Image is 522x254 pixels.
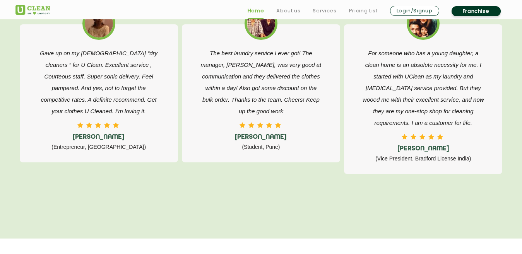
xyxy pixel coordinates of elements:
[37,48,161,117] p: Gave up on my [DEMOGRAPHIC_DATA] “dry cleaners “ for U Clean. Excellent service , Courteous staff...
[409,9,437,38] img: affordable dry cleaning
[349,6,378,15] a: Pricing List
[361,145,485,153] h5: [PERSON_NAME]
[199,141,323,153] p: (Student, Pune)
[361,48,485,129] p: For someone who has a young daughter, a clean home is an absolute necessity for me. I started wit...
[452,6,501,16] a: Franchise
[199,134,323,141] h5: [PERSON_NAME]
[15,5,50,15] img: UClean Laundry and Dry Cleaning
[361,153,485,164] p: (Vice President, Bradford License India)
[247,9,275,38] img: best dry cleaning near me
[37,134,161,141] h5: [PERSON_NAME]
[199,48,323,117] p: The best laundry service I ever got! The manager, [PERSON_NAME], was very good at communication a...
[390,6,439,16] a: Login/Signup
[276,6,300,15] a: About us
[85,9,113,38] img: best laundry nearme
[248,6,264,15] a: Home
[313,6,336,15] a: Services
[37,141,161,153] p: (Entrepreneur, [GEOGRAPHIC_DATA])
